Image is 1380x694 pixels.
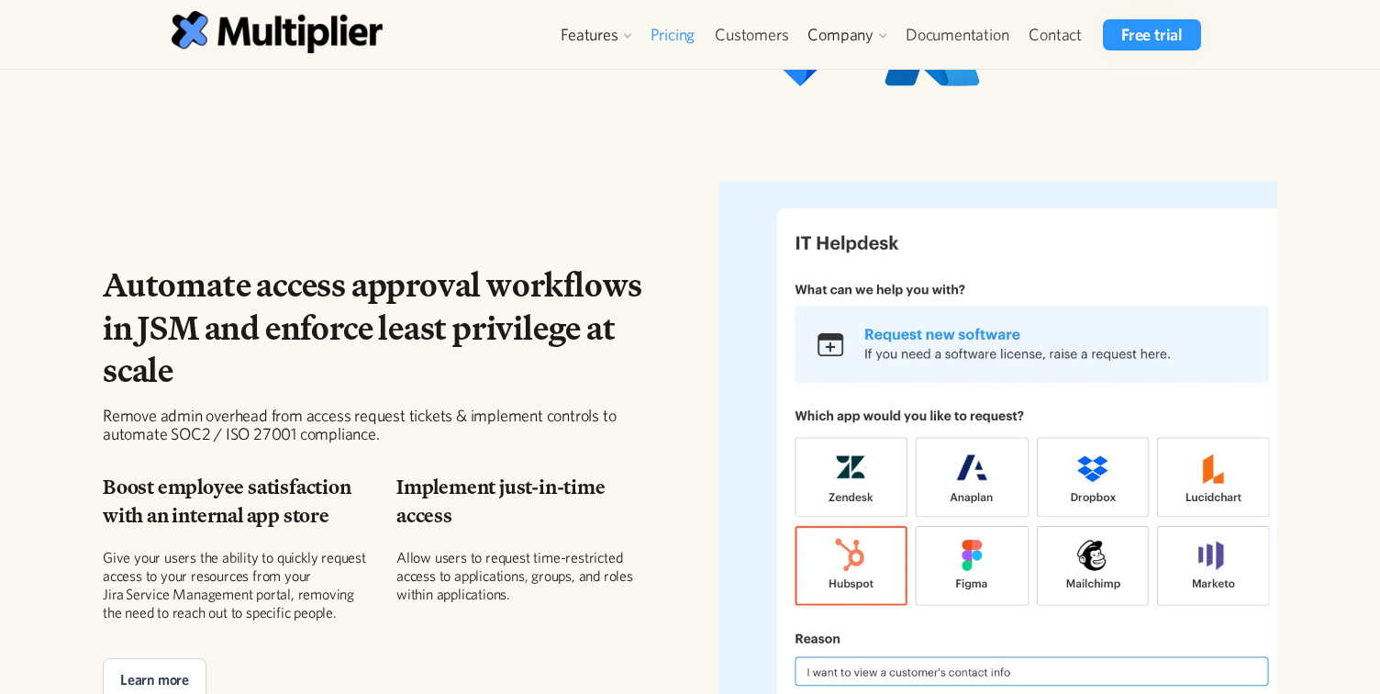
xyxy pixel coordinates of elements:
h4: Implement just-in-time access [396,473,661,530]
h4: Boost employee satisfaction with an internal app store [103,473,367,530]
a: Customers [705,19,798,50]
div: Remove admin overhead from access request tickets & implement controls to automate SOC2 / ISO 270... [103,407,661,443]
a: Contact [1018,19,1092,50]
div: Learn more [120,668,189,690]
div: Allow users to request time-restricted access to applications, groups, and roles within applicati... [396,548,661,603]
div: Features [551,19,640,50]
div: Give your users the ability to quickly request access to your resources from your Jira Service Ma... [103,548,367,621]
div: Company [798,19,896,50]
div: Company [807,24,874,46]
a: Documentation [896,19,1018,50]
div: Features [561,24,618,46]
a: Free trial [1103,19,1201,50]
a: Pricing [640,19,706,50]
h2: Automate access approval workflows in JSM and enforce least privilege at scale [103,263,661,392]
